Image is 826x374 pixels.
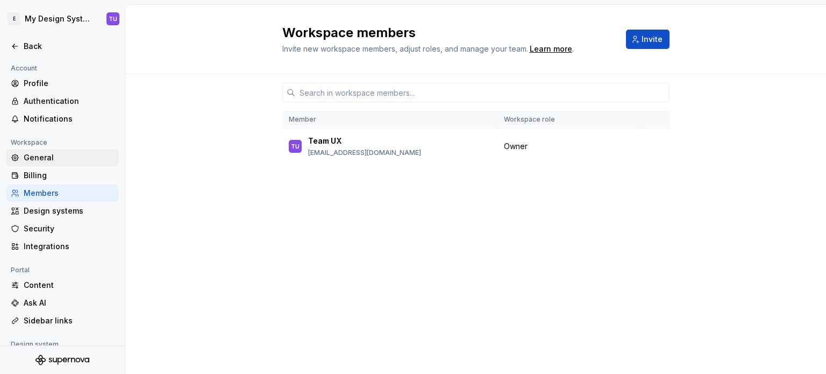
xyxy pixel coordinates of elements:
[8,12,20,25] div: E
[109,15,117,23] div: TU
[282,111,497,129] th: Member
[24,114,114,124] div: Notifications
[6,277,118,294] a: Content
[6,264,34,277] div: Portal
[35,355,89,365] svg: Supernova Logo
[6,185,118,202] a: Members
[282,44,528,53] span: Invite new workspace members, adjust roles, and manage your team.
[24,315,114,326] div: Sidebar links
[6,75,118,92] a: Profile
[497,111,642,129] th: Workspace role
[24,152,114,163] div: General
[6,338,63,351] div: Design system
[291,141,300,152] div: TU
[295,83,670,102] input: Search in workspace members...
[6,238,118,255] a: Integrations
[642,34,663,45] span: Invite
[6,220,118,237] a: Security
[24,206,114,216] div: Design systems
[6,294,118,312] a: Ask AI
[6,167,118,184] a: Billing
[24,78,114,89] div: Profile
[308,149,421,157] p: [EMAIL_ADDRESS][DOMAIN_NAME]
[24,41,114,52] div: Back
[626,30,670,49] button: Invite
[504,141,528,152] span: Owner
[6,93,118,110] a: Authentication
[6,110,118,128] a: Notifications
[24,223,114,234] div: Security
[25,13,94,24] div: My Design System
[6,312,118,329] a: Sidebar links
[24,170,114,181] div: Billing
[282,24,613,41] h2: Workspace members
[528,45,574,53] span: .
[6,202,118,220] a: Design systems
[24,241,114,252] div: Integrations
[530,44,572,54] a: Learn more
[24,188,114,199] div: Members
[24,96,114,107] div: Authentication
[6,136,52,149] div: Workspace
[24,280,114,291] div: Content
[6,38,118,55] a: Back
[6,149,118,166] a: General
[24,298,114,308] div: Ask AI
[2,7,123,31] button: EMy Design SystemTU
[6,62,41,75] div: Account
[308,136,341,146] p: Team UX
